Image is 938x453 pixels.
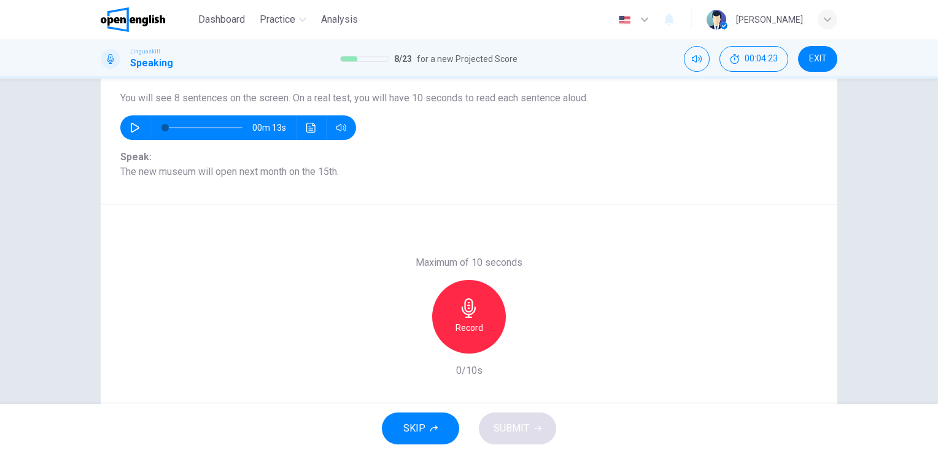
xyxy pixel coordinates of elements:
[252,115,296,140] span: 00m 13s
[301,115,321,140] button: Click to see the audio transcription
[719,46,788,72] button: 00:04:23
[684,46,710,72] div: Mute
[130,47,160,56] span: Linguaskill
[707,10,726,29] img: Profile picture
[745,54,778,64] span: 00:04:23
[719,46,788,72] div: Hide
[260,12,295,27] span: Practice
[417,52,517,66] span: for a new Projected Score
[120,151,152,163] b: Speak:
[455,320,483,335] h6: Record
[432,280,506,354] button: Record
[416,255,522,270] h6: Maximum of 10 seconds
[321,12,358,27] span: Analysis
[809,54,827,64] span: EXIT
[198,12,245,27] span: Dashboard
[403,420,425,437] span: SKIP
[316,9,363,31] button: Analysis
[382,412,459,444] button: SKIP
[798,46,837,72] button: EXIT
[456,363,483,378] h6: 0/10s
[617,15,632,25] img: en
[101,7,165,32] img: OpenEnglish logo
[193,9,250,31] button: Dashboard
[120,150,818,179] span: The new museum will open next month on the 15th.
[255,9,311,31] button: Practice
[120,92,588,104] span: You will see 8 sentences on the screen. On a real test, you will have 10 seconds to read each sen...
[394,52,412,66] span: 8 / 23
[130,56,173,71] h1: Speaking
[736,12,803,27] div: [PERSON_NAME]
[101,7,193,32] a: OpenEnglish logo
